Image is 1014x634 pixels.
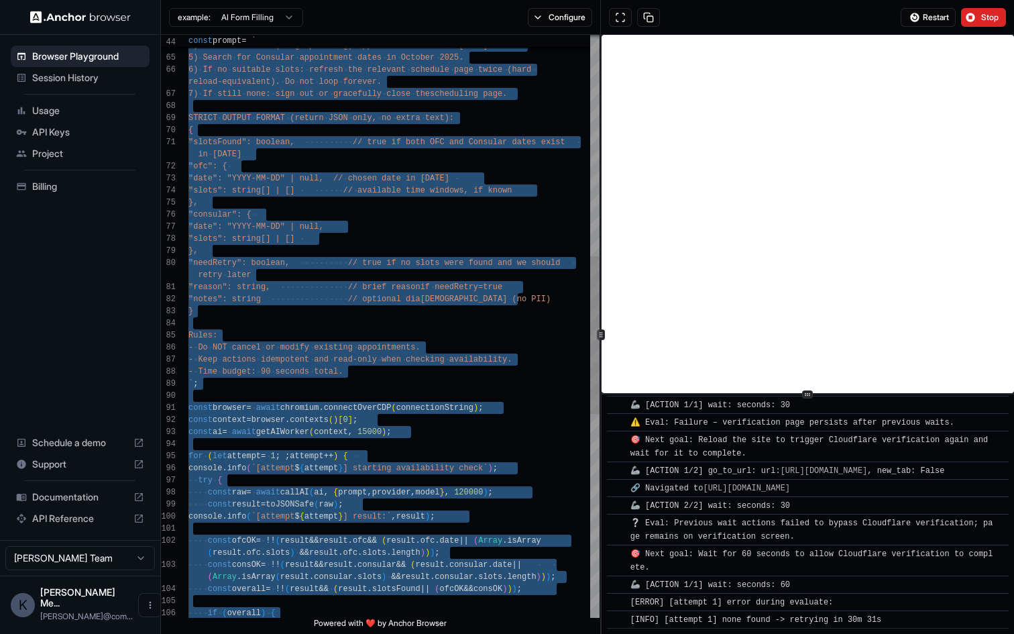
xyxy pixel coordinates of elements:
span: console [188,512,222,521]
span: = [261,452,266,461]
span: consular [449,560,488,570]
span: API Keys [32,125,144,139]
span: = [241,36,246,46]
span: prompt [338,488,367,497]
span: ++ [324,452,333,461]
span: } [440,488,445,497]
span: . [237,572,241,582]
span: Browser Playground [32,50,144,63]
span: ; [386,427,391,437]
span: result [280,572,309,582]
span: 🦾 [ACTION 1/1] wait: seconds: 30 [630,401,790,410]
div: 67 [161,88,176,100]
button: Stop [961,8,1006,27]
span: = [222,427,227,437]
span: ofc [353,536,368,545]
a: [URL][DOMAIN_NAME] [781,466,868,476]
span: { [188,125,193,135]
span: }, [188,198,198,207]
div: 86 [161,341,176,354]
span: result [309,548,338,558]
span: in [DATE] [198,150,241,159]
span: consular [314,572,353,582]
span: 🔗 Navigated to [630,484,795,493]
span: raw [232,488,247,497]
span: , [445,488,449,497]
span: ( [208,572,213,582]
span: . [241,548,246,558]
span: ​ [614,547,620,561]
span: ` [188,379,193,388]
span: attempt [227,452,261,461]
span: date [493,560,512,570]
span: connectionString [396,403,473,413]
span: "date": "YYYY-MM-DD" | null, [188,222,324,231]
span: ( [329,415,333,425]
span: ( [309,427,314,437]
span: `[attempt [251,512,295,521]
span: connectOverCDP [324,403,392,413]
span: "notes": string // optional dia [188,295,420,304]
div: 82 [161,293,176,305]
span: ) [290,548,294,558]
span: . [502,536,507,545]
div: 92 [161,414,176,426]
span: consular [357,560,396,570]
span: ; [493,464,498,473]
span: { [343,452,348,461]
span: . [357,548,362,558]
span: console [188,464,222,473]
span: lots were found and we should [420,258,561,268]
span: ( [392,403,396,413]
span: . [353,560,357,570]
button: Configure [528,8,593,27]
span: ( [280,560,285,570]
span: if needRetry=true [420,282,502,292]
span: await [256,403,280,413]
span: 0 [343,415,347,425]
span: Support [32,458,128,471]
div: 78 [161,233,176,245]
span: ( [208,548,213,558]
span: { [217,476,222,485]
span: 🎯 Next goal: Wait for 60 seconds to allow Cloudflare verification to complete. [630,549,993,572]
span: ( [382,536,386,545]
span: && [368,536,377,545]
span: , [324,488,329,497]
span: } [188,307,193,316]
span: info [227,464,247,473]
div: 66 [161,64,176,76]
div: 94 [161,438,176,450]
span: !! [266,536,275,545]
div: 74 [161,184,176,197]
div: 76 [161,209,176,221]
div: 102 [161,535,176,547]
span: 7) If still none: sign out or gracefully close the [188,89,430,99]
span: "slots": string[] | [] [188,234,294,244]
div: 99 [161,498,176,511]
span: slots [266,548,290,558]
span: await [256,488,280,497]
div: 73 [161,172,176,184]
div: Usage [11,100,150,121]
span: ; [276,452,280,461]
span: let [213,452,227,461]
span: await [232,427,256,437]
span: 1 [270,452,275,461]
div: 91 [161,402,176,414]
span: API Reference [32,512,128,525]
span: ) [382,427,386,437]
span: ​ [614,517,620,530]
span: const [208,536,232,545]
span: ( [473,536,478,545]
span: consOK [232,560,261,570]
span: result [213,548,241,558]
button: Open in full screen [609,8,632,27]
span: , [368,488,372,497]
span: raw [319,500,333,509]
span: ext): [430,113,454,123]
span: const [188,427,213,437]
span: ) [333,452,338,461]
div: 75 [161,197,176,209]
div: 70 [161,124,176,136]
